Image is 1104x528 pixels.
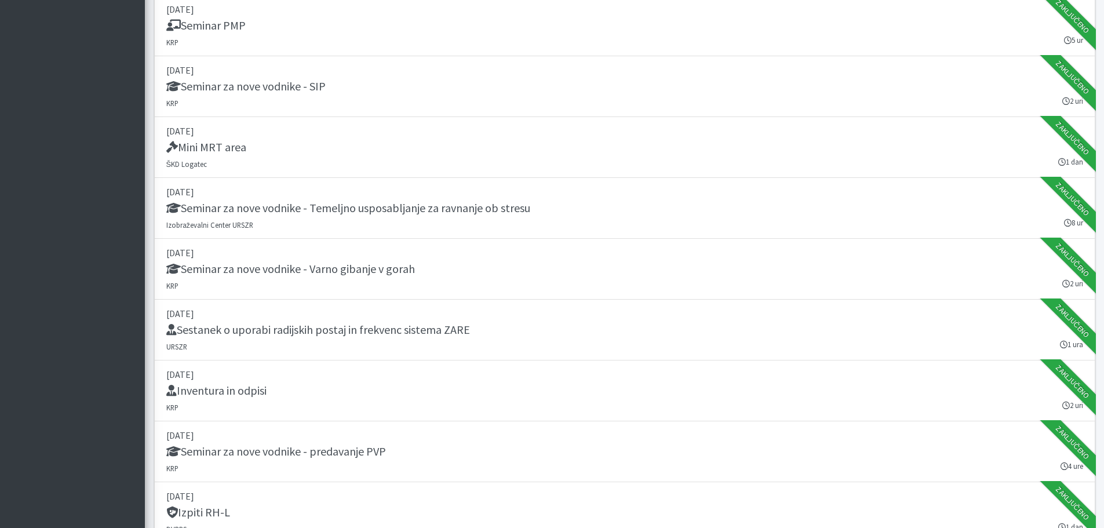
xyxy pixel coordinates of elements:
h5: Sestanek o uporabi radijskih postaj in frekvenc sistema ZARE [166,323,470,337]
p: [DATE] [166,185,1083,199]
h5: Seminar za nove vodnike - Temeljno usposabljanje za ravnanje ob stresu [166,201,530,215]
small: KRP [166,281,178,290]
a: [DATE] Inventura in odpisi KRP 2 uri Zaključeno [154,361,1095,421]
h5: Seminar za nove vodnike - SIP [166,79,326,93]
small: Izobraževalni Center URSZR [166,220,253,230]
small: KRP [166,99,178,108]
p: [DATE] [166,124,1083,138]
small: KRP [166,403,178,412]
a: [DATE] Sestanek o uporabi radijskih postaj in frekvenc sistema ZARE URSZR 1 ura Zaključeno [154,300,1095,361]
a: [DATE] Seminar za nove vodnike - SIP KRP 2 uri Zaključeno [154,56,1095,117]
h5: Inventura in odpisi [166,384,267,398]
h5: Seminar PMP [166,19,246,32]
small: KRP [166,464,178,473]
a: [DATE] Mini MRT area ŠKD Logatec 1 dan Zaključeno [154,117,1095,178]
h5: Seminar za nove vodnike - predavanje PVP [166,445,386,458]
p: [DATE] [166,367,1083,381]
a: [DATE] Seminar za nove vodnike - Varno gibanje v gorah KRP 2 uri Zaključeno [154,239,1095,300]
p: [DATE] [166,307,1083,321]
p: [DATE] [166,246,1083,260]
h5: Seminar za nove vodnike - Varno gibanje v gorah [166,262,415,276]
p: [DATE] [166,2,1083,16]
p: [DATE] [166,489,1083,503]
p: [DATE] [166,63,1083,77]
a: [DATE] Seminar za nove vodnike - Temeljno usposabljanje za ravnanje ob stresu Izobraževalni Cente... [154,178,1095,239]
h5: Izpiti RH-L [166,505,230,519]
small: ŠKD Logatec [166,159,207,169]
small: URSZR [166,342,187,351]
h5: Mini MRT area [166,140,246,154]
p: [DATE] [166,428,1083,442]
small: KRP [166,38,178,47]
a: [DATE] Seminar za nove vodnike - predavanje PVP KRP 4 ure Zaključeno [154,421,1095,482]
